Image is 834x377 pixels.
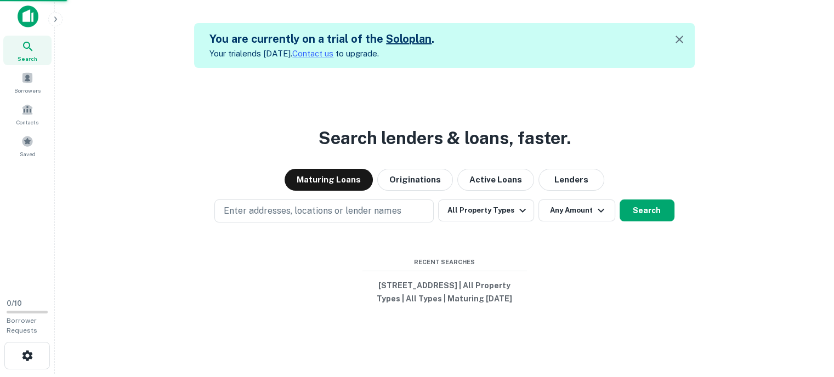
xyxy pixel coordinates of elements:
button: Enter addresses, locations or lender names [214,199,434,222]
span: Recent Searches [362,258,527,267]
span: Borrowers [14,86,41,95]
a: Contacts [3,99,52,129]
a: Saved [3,131,52,161]
button: Search [620,199,674,221]
button: Originations [377,169,453,191]
iframe: Chat Widget [779,289,834,342]
a: Contact us [292,49,333,58]
p: Your trial ends [DATE]. to upgrade. [209,47,434,60]
span: Saved [20,150,36,158]
span: Contacts [16,118,38,127]
button: All Property Types [438,199,534,221]
button: Maturing Loans [285,169,373,191]
a: Borrowers [3,67,52,97]
span: Borrower Requests [7,317,37,334]
span: 0 / 10 [7,299,22,307]
span: Search [18,54,37,63]
button: Any Amount [538,199,615,221]
a: Soloplan [386,32,432,45]
a: Search [3,36,52,65]
button: Active Loans [457,169,534,191]
button: Lenders [538,169,604,191]
h3: Search lenders & loans, faster. [319,125,571,151]
button: [STREET_ADDRESS] | All Property Types | All Types | Maturing [DATE] [362,276,527,309]
h5: You are currently on a trial of the . [209,31,434,47]
p: Enter addresses, locations or lender names [224,204,401,218]
img: capitalize-icon.png [18,5,38,27]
